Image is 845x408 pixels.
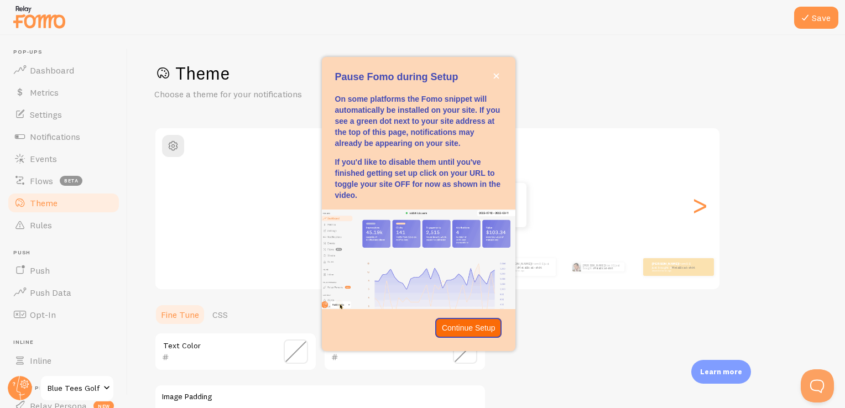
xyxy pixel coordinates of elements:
a: Fine Tune [154,304,206,326]
img: Fomo [572,263,581,271]
span: Blue Tees Golf [48,381,100,395]
button: close, [491,70,502,82]
a: Opt-In [7,304,121,326]
p: Learn more [700,367,742,377]
span: Flows [30,175,53,186]
span: beta [60,176,82,186]
a: Events [7,148,121,170]
h1: Theme [154,62,818,85]
span: Push [13,249,121,257]
span: Opt-In [30,309,56,320]
a: Flows beta [7,170,121,192]
span: Dashboard [30,65,74,76]
strong: [PERSON_NAME] [505,261,531,266]
img: fomo-relay-logo-orange.svg [12,3,67,31]
a: Push Data [7,281,121,304]
p: from US just bought a [505,262,551,272]
div: Learn more [691,360,751,384]
a: Inline [7,349,121,372]
p: If you'd like to disable them until you've finished getting set up click on your URL to toggle yo... [335,156,502,201]
div: Next slide [693,165,706,245]
a: CSS [206,304,234,326]
a: Settings [7,103,121,125]
strong: [PERSON_NAME] [652,261,679,266]
a: Push [7,259,121,281]
span: Push Data [30,287,71,298]
small: about 4 minutes ago [652,270,695,272]
a: Notifications [7,125,121,148]
strong: [PERSON_NAME] [583,264,605,267]
label: Image Padding [162,392,478,402]
p: On some platforms the Fomo snippet will automatically be installed on your site. If you see a gre... [335,93,502,149]
a: Metrics [7,81,121,103]
span: Metrics [30,87,59,98]
a: Metallica t-shirt [671,265,695,269]
p: Pause Fomo during Setup [335,70,502,85]
span: Rules [30,219,52,231]
span: Events [30,153,57,164]
span: Inline [13,339,121,346]
p: Continue Setup [442,322,495,333]
span: Pop-ups [13,49,121,56]
a: Rules [7,214,121,236]
a: Dashboard [7,59,121,81]
small: about 4 minutes ago [505,270,550,272]
div: Pause Fomo during Setup [322,57,515,351]
button: Continue Setup [435,318,502,338]
p: Choose a theme for your notifications [154,88,420,101]
span: Push [30,265,50,276]
a: Metallica t-shirt [518,265,542,269]
a: Metallica t-shirt [594,266,613,270]
p: from US just bought a [652,262,696,272]
h2: Classic [155,135,719,152]
span: Inline [30,355,51,366]
span: Notifications [30,131,80,142]
span: Settings [30,109,62,120]
p: from US just bought a [583,263,620,271]
span: Theme [30,197,58,208]
iframe: Help Scout Beacon - Open [801,369,834,402]
a: Blue Tees Golf [40,375,114,401]
a: Theme [7,192,121,214]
